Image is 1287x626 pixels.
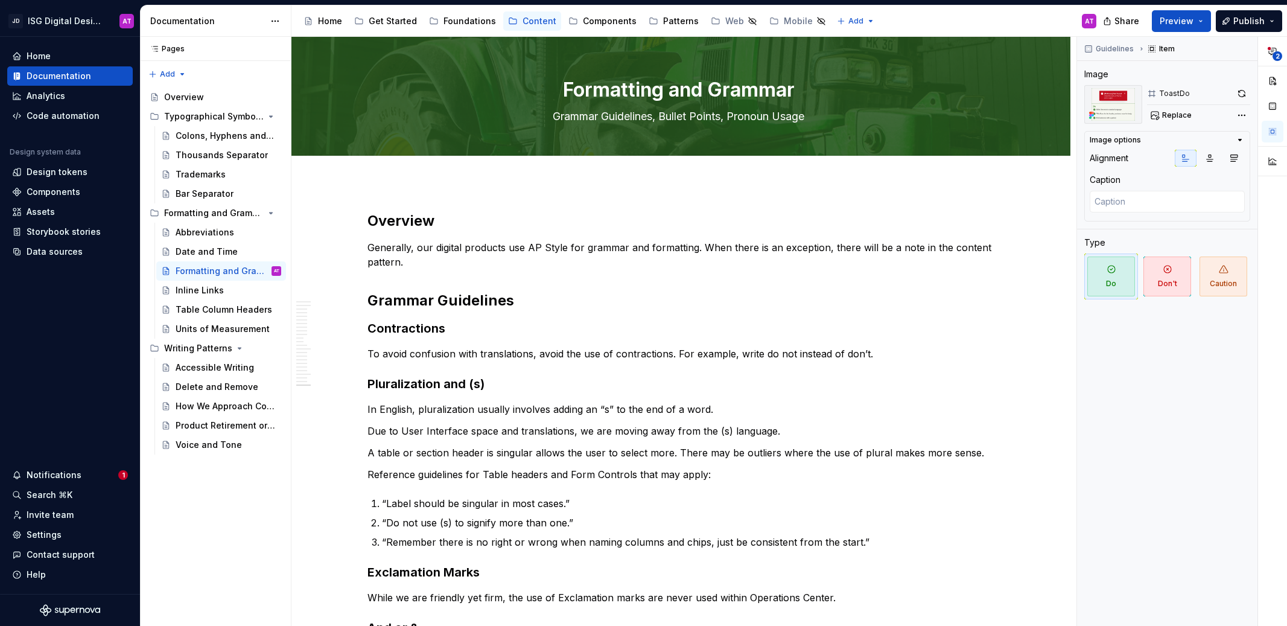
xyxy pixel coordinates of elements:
[156,377,286,397] a: Delete and Remove
[1159,89,1190,98] div: ToastDo
[367,347,995,361] p: To avoid confusion with translations, avoid the use of contractions. For example, write do not in...
[176,439,242,451] div: Voice and Tone
[367,424,995,438] p: Due to User Interface space and translations, we are moving away from the (s) language.
[176,381,258,393] div: Delete and Remove
[156,281,286,300] a: Inline Links
[176,265,269,277] div: Formatting and Grammar
[156,126,286,145] a: Colons, Hyphens and Dashes
[644,11,704,31] a: Patterns
[367,467,995,482] p: Reference guidelines for Table headers and Form Controls that may apply:
[27,206,55,218] div: Assets
[367,291,995,310] h2: Grammar Guidelines
[1143,257,1191,296] span: Don't
[7,106,133,126] a: Code automation
[1216,10,1282,32] button: Publish
[164,207,264,219] div: Formatting and Grammar
[7,465,133,485] button: Notifications1
[1084,237,1105,249] div: Type
[848,16,863,26] span: Add
[1140,254,1194,299] button: Don't
[10,147,81,157] div: Design system data
[1147,107,1197,124] button: Replace
[156,358,286,377] a: Accessible Writing
[145,44,185,54] div: Pages
[1114,15,1139,27] span: Share
[367,240,995,269] p: Generally, our digital products use AP Style for grammar and formatting. When there is an excepti...
[833,13,879,30] button: Add
[424,11,501,31] a: Foundations
[1097,10,1147,32] button: Share
[349,11,422,31] a: Get Started
[7,485,133,505] button: Search ⌘K
[7,202,133,222] a: Assets
[145,339,286,358] div: Writing Patterns
[156,416,286,435] a: Product Retirement or Transition
[1085,16,1094,26] div: AT
[156,261,286,281] a: Formatting and GrammarAT
[1162,110,1192,120] span: Replace
[145,66,190,83] button: Add
[164,342,232,354] div: Writing Patterns
[7,66,133,86] a: Documentation
[367,320,995,337] h3: Contractions
[122,16,132,26] div: AT
[725,15,744,27] div: Web
[156,397,286,416] a: How We Approach Content
[1084,85,1142,124] img: 17bfa6cb-421a-47dd-8648-dec6f6585462.png
[1090,135,1245,145] button: Image options
[7,242,133,261] a: Data sources
[27,246,83,258] div: Data sources
[176,188,234,200] div: Bar Separator
[369,15,417,27] div: Get Started
[118,470,128,480] span: 1
[583,15,637,27] div: Components
[176,400,275,412] div: How We Approach Content
[27,186,80,198] div: Components
[382,516,995,530] p: “Do not use (s) to signify more than one.”
[523,15,556,27] div: Content
[27,509,74,521] div: Invite team
[145,107,286,126] div: Typographical Symbols and Punctuation
[27,569,46,581] div: Help
[764,11,831,31] a: Mobile
[27,549,95,561] div: Contact support
[156,435,286,455] a: Voice and Tone
[27,529,62,541] div: Settings
[145,203,286,223] div: Formatting and Grammar
[367,590,995,605] p: While we are friendly yet firm, the use of Exclamation marks are never used within Operations Cen...
[451,107,907,126] textarea: Grammar Guidelines, Bullet Points, Pronoun Usage
[176,149,268,161] div: Thousands Separator
[1096,44,1134,54] span: Guidelines
[160,69,175,79] span: Add
[27,469,81,481] div: Notifications
[367,402,995,417] p: In English, pluralization usually involves adding an “s” to the end of a word.
[176,323,270,335] div: Units of Measurement
[156,242,286,261] a: Date and Time
[164,110,264,123] div: Typographical Symbols and Punctuation
[176,362,254,374] div: Accessible Writing
[176,226,234,238] div: Abbreviations
[7,565,133,584] button: Help
[40,604,100,616] a: Supernova Logo
[443,15,496,27] div: Foundations
[156,184,286,203] a: Bar Separator
[7,86,133,106] a: Analytics
[367,564,995,581] h3: Exclamation Marks
[27,70,91,82] div: Documentation
[156,165,286,184] a: Trademarks
[156,319,286,339] a: Units of Measurement
[1160,15,1193,27] span: Preview
[176,420,275,432] div: Product Retirement or Transition
[706,11,762,31] a: Web
[1087,257,1135,296] span: Do
[27,90,65,102] div: Analytics
[28,15,105,27] div: ISG Digital Design System
[382,535,995,549] p: “Remember there is no right or wrong when naming columns and chips, just be consistent from the s...
[7,182,133,202] a: Components
[1273,51,1282,61] span: 2
[156,145,286,165] a: Thousands Separator
[382,496,995,511] p: “Label should be singular in most cases.”
[176,304,272,316] div: Table Column Headers
[1233,15,1265,27] span: Publish
[7,505,133,525] a: Invite team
